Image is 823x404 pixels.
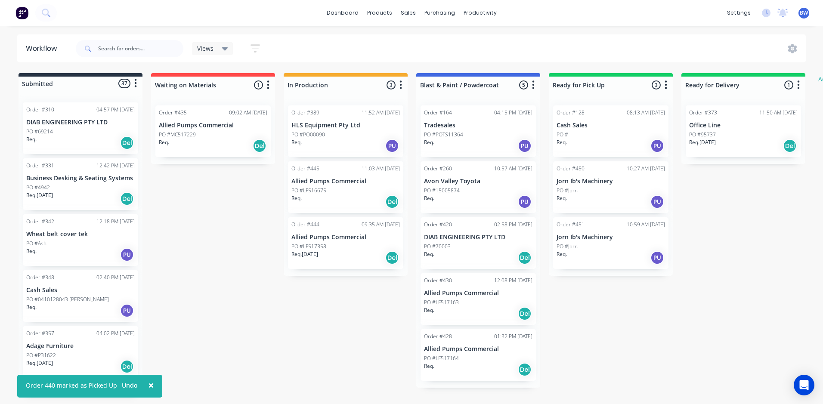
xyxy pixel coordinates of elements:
p: Req. [DATE] [26,359,53,367]
div: Order #357 [26,330,54,337]
p: PO #69214 [26,128,53,136]
p: Req. [424,139,434,146]
p: PO #POTS11364 [424,131,463,139]
div: Del [253,139,266,153]
p: Allied Pumps Commercial [291,234,400,241]
p: PO #LF517164 [424,355,459,362]
p: Avon Valley Toyota [424,178,532,185]
a: dashboard [322,6,363,19]
p: PO #Jorn [557,187,578,194]
div: Order #420 [424,221,452,228]
div: Del [783,139,797,153]
div: Del [385,251,399,265]
button: Close [140,375,162,395]
div: Order #342 [26,218,54,225]
p: Allied Pumps Commercial [159,122,267,129]
div: Del [120,136,134,150]
p: PO #15005874 [424,187,460,194]
p: Allied Pumps Commercial [424,345,532,353]
p: Req. [DATE] [689,139,716,146]
div: 10:27 AM [DATE] [627,165,665,173]
p: HLS Equipment Pty Ltd [291,122,400,129]
div: 04:15 PM [DATE] [494,109,532,117]
div: Order #430 [424,277,452,284]
p: PO #95737 [689,131,716,139]
div: PU [518,195,532,209]
p: PO #0410128043 [PERSON_NAME] [26,296,109,303]
div: 01:32 PM [DATE] [494,333,532,340]
span: Views [197,44,213,53]
p: Req. [291,194,302,202]
div: Order #45110:59 AM [DATE]Jorn Ib's MachineryPO #JornReq.PU [553,217,668,269]
div: Del [518,251,532,265]
div: Order #445 [291,165,319,173]
div: Order #34802:40 PM [DATE]Cash SalesPO #0410128043 [PERSON_NAME]Req.PU [23,270,138,322]
div: 09:35 AM [DATE] [362,221,400,228]
p: PO # [557,131,568,139]
span: × [149,379,154,391]
p: PO #MC517229 [159,131,196,139]
p: Req. [424,194,434,202]
p: Req. [424,306,434,314]
div: Order #331 [26,162,54,170]
div: settings [723,6,755,19]
p: PO #LF517358 [291,243,326,250]
div: 12:18 PM [DATE] [96,218,135,225]
div: Order #12808:13 AM [DATE]Cash SalesPO #Req.PU [553,105,668,157]
div: PU [650,251,664,265]
p: PO #PO00090 [291,131,325,139]
p: Req. [291,139,302,146]
div: Open Intercom Messenger [794,375,814,395]
p: Req. [557,194,567,202]
p: Req. [159,139,169,146]
p: PO #70003 [424,243,451,250]
div: Order #164 [424,109,452,117]
div: 04:02 PM [DATE] [96,330,135,337]
div: PU [650,139,664,153]
div: Order #44511:03 AM [DATE]Allied Pumps CommercialPO #LF516675Req.Del [288,161,403,213]
div: Del [385,195,399,209]
p: PO #P31622 [26,352,56,359]
div: Del [120,192,134,206]
p: Cash Sales [557,122,665,129]
p: Jorn Ib's Machinery [557,234,665,241]
div: Order #31004:57 PM [DATE]DIAB ENGINEERING PTY LTDPO #69214Req.Del [23,102,138,154]
p: Cash Sales [26,287,135,294]
p: Wheat belt cover tek [26,231,135,238]
div: productivity [459,6,501,19]
div: Order #444 [291,221,319,228]
p: Business Desking & Seating Systems [26,175,135,182]
div: Order #45010:27 AM [DATE]Jorn Ib's MachineryPO #JornReq.PU [553,161,668,213]
p: Allied Pumps Commercial [291,178,400,185]
p: Req. [557,139,567,146]
div: Order #37311:50 AM [DATE]Office LinePO #95737Req.[DATE]Del [686,105,801,157]
div: Order #35704:02 PM [DATE]Adage FurniturePO #P31622Req.[DATE]Del [23,326,138,378]
div: 02:58 PM [DATE] [494,221,532,228]
div: Order #435 [159,109,187,117]
div: Order 440 marked as Picked Up [26,381,117,390]
div: PU [650,195,664,209]
p: PO #LF516675 [291,187,326,194]
div: 02:40 PM [DATE] [96,274,135,281]
p: DIAB ENGINEERING PTY LTD [424,234,532,241]
div: Order #428 [424,333,452,340]
p: Adage Furniture [26,342,135,350]
div: Order #44409:35 AM [DATE]Allied Pumps CommercialPO #LF517358Req.[DATE]Del [288,217,403,269]
div: Order #34212:18 PM [DATE]Wheat belt cover tekPO #AshReq.PU [23,214,138,266]
div: 10:59 AM [DATE] [627,221,665,228]
div: Del [518,363,532,376]
div: 11:50 AM [DATE] [759,109,798,117]
div: 09:02 AM [DATE] [229,109,267,117]
div: Order #451 [557,221,585,228]
div: 12:08 PM [DATE] [494,277,532,284]
button: Undo [117,379,142,392]
img: Factory [15,6,28,19]
span: BW [800,9,808,17]
div: Order #43012:08 PM [DATE]Allied Pumps CommercialPO #LF517163Req.Del [421,273,536,325]
div: Order #42002:58 PM [DATE]DIAB ENGINEERING PTY LTDPO #70003Req.Del [421,217,536,269]
input: Search for orders... [98,40,183,57]
div: PU [385,139,399,153]
p: Jorn Ib's Machinery [557,178,665,185]
p: Office Line [689,122,798,129]
p: Req. [26,247,37,255]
